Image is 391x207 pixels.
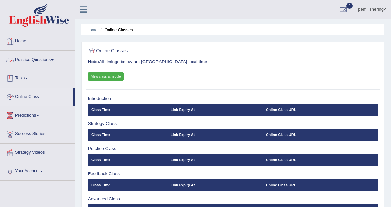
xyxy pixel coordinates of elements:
[88,72,124,81] a: View class schedule
[88,60,378,64] h3: All timings below are [GEOGRAPHIC_DATA] local time
[0,88,73,104] a: Online Class
[88,154,167,166] th: Class Time
[99,27,133,33] li: Online Classes
[88,146,378,151] h3: Practice Class
[88,129,167,141] th: Class Time
[0,69,75,86] a: Tests
[88,197,378,201] h3: Advanced Class
[0,162,75,178] a: Your Account
[88,59,99,64] b: Note:
[0,106,75,123] a: Predictions
[167,129,263,141] th: Link Expiry At
[263,179,378,191] th: Online Class URL
[346,3,353,9] span: 0
[88,47,268,55] h2: Online Classes
[86,27,98,32] a: Home
[0,125,75,141] a: Success Stories
[88,96,378,101] h3: Introduction
[167,104,263,116] th: Link Expiry At
[0,144,75,160] a: Strategy Videos
[88,172,378,176] h3: Feedback Class
[167,154,263,166] th: Link Expiry At
[0,51,75,67] a: Practice Questions
[0,32,75,48] a: Home
[263,154,378,166] th: Online Class URL
[88,121,378,126] h3: Strategy Class
[167,179,263,191] th: Link Expiry At
[263,104,378,116] th: Online Class URL
[263,129,378,141] th: Online Class URL
[88,104,167,116] th: Class Time
[88,179,167,191] th: Class Time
